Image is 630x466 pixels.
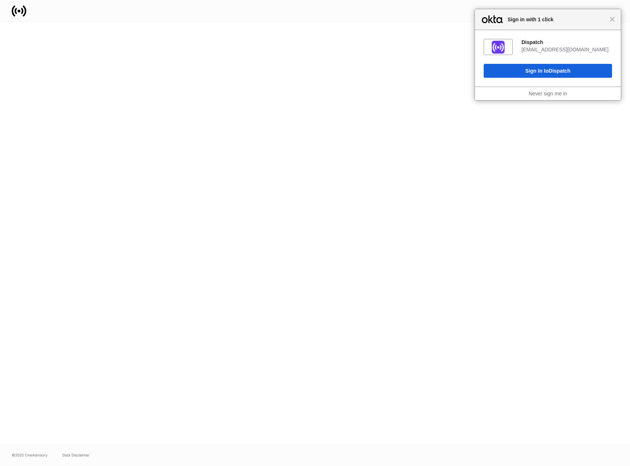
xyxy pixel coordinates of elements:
div: Dispatch [521,39,612,45]
span: Sign in with 1 click [504,15,609,24]
span: © 2025 OneAdvisory [12,452,48,458]
img: fs01jxrofoggULhDH358 [492,41,505,54]
span: Dispatch [549,68,570,74]
div: [EMAIL_ADDRESS][DOMAIN_NAME] [521,46,612,53]
button: Sign In toDispatch [484,64,612,78]
a: Never sign me in [528,91,567,97]
span: Close [609,17,615,22]
a: Data Disclaimer [62,452,89,458]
